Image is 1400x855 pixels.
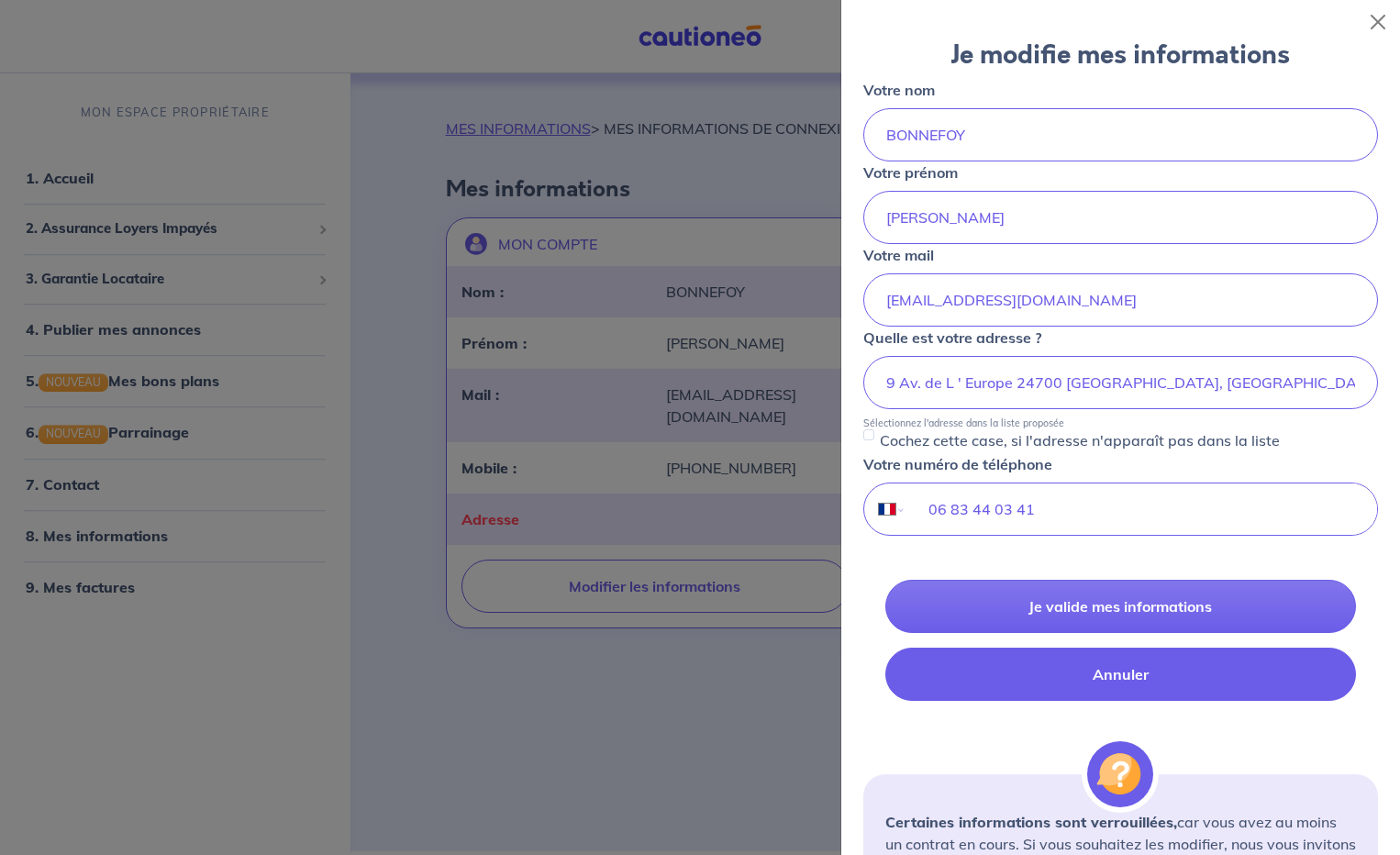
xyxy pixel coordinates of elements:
p: Votre prénom [863,161,958,183]
strong: Certaines informations sont verrouillées, [885,813,1177,831]
p: Votre numéro de téléphone [863,453,1052,475]
p: Votre mail [863,244,934,266]
p: Quelle est votre adresse ? [863,327,1041,349]
img: illu_alert_question.svg [1087,741,1153,807]
button: Je valide mes informations [885,580,1356,633]
p: Sélectionnez l'adresse dans la liste proposée [863,416,1064,429]
button: Annuler [885,648,1356,701]
input: Doe [863,108,1378,161]
p: Cochez cette case, si l'adresse n'apparaît pas dans la liste [880,429,1280,451]
input: mail@mail.com [863,273,1378,327]
input: John [863,191,1378,244]
button: Close [1363,7,1393,37]
input: 11 rue de la liberté 75000 Paris [863,356,1378,409]
input: 06 34 34 34 34 [906,483,1377,535]
h3: Je modifie mes informations [863,40,1378,72]
p: Votre nom [863,79,935,101]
